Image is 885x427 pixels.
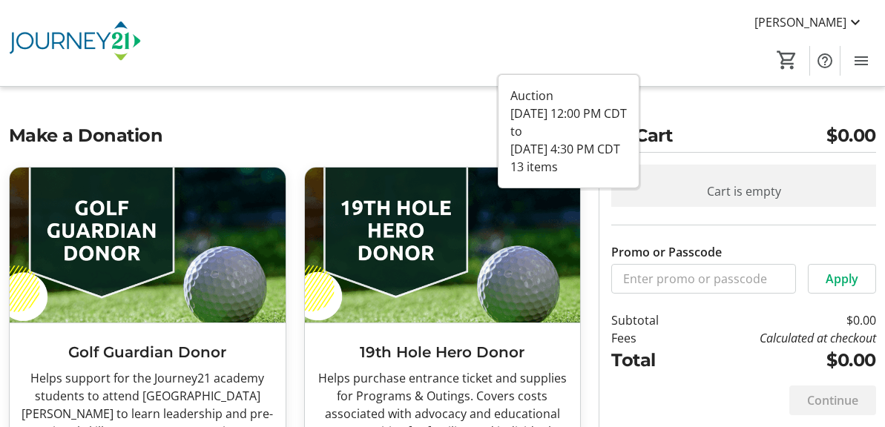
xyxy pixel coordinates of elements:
div: to [510,122,627,140]
button: Menu [846,46,876,76]
label: Promo or Passcode [611,243,722,261]
img: Journey21's Logo [9,6,141,80]
button: Help [810,46,840,76]
td: Subtotal [611,311,688,329]
button: Apply [808,264,876,294]
td: $0.00 [688,311,876,329]
div: 13 items [510,158,627,176]
h3: 19th Hole Hero Donor [317,341,569,363]
img: 19th Hole Hero Donor [305,168,581,322]
h2: Cart [611,122,876,153]
button: [PERSON_NAME] [743,10,876,34]
h2: Make a Donation [9,122,581,149]
div: [DATE] 12:00 PM CDT [510,105,627,122]
td: $0.00 [688,347,876,374]
span: $0.00 [826,122,876,149]
td: Calculated at checkout [688,329,876,347]
input: Enter promo or passcode [611,264,796,294]
td: Fees [611,329,688,347]
button: Cart [774,47,800,73]
h3: Golf Guardian Donor [22,341,274,363]
span: Apply [826,270,858,288]
img: Golf Guardian Donor [10,168,286,322]
div: [DATE] 4:30 PM CDT [510,140,627,158]
td: Total [611,347,688,374]
div: Auction [510,87,627,105]
div: Cart is empty [611,165,876,218]
span: [PERSON_NAME] [754,13,846,31]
